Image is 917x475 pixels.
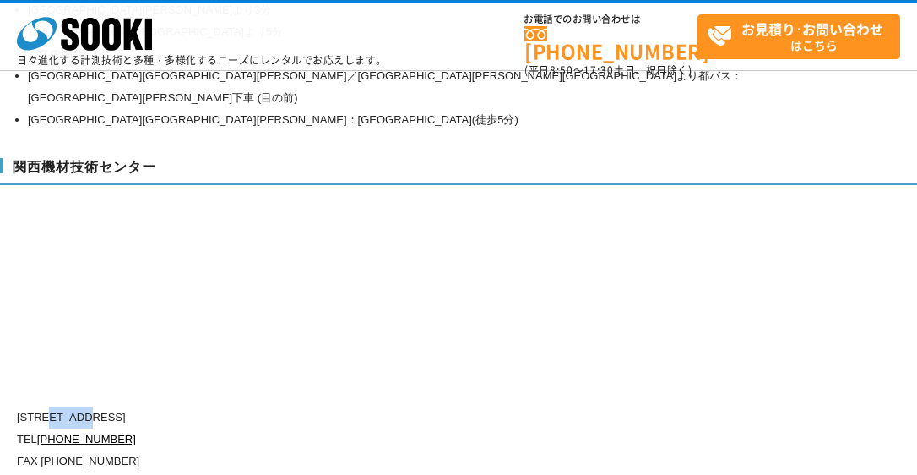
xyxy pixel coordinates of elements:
li: [GEOGRAPHIC_DATA][GEOGRAPHIC_DATA][PERSON_NAME]：[GEOGRAPHIC_DATA](徒歩5分) [28,109,827,131]
li: [GEOGRAPHIC_DATA][GEOGRAPHIC_DATA][PERSON_NAME]／[GEOGRAPHIC_DATA][PERSON_NAME][GEOGRAPHIC_DATA]より... [28,65,827,109]
p: TEL [17,429,827,450]
a: [PHONE_NUMBER] [524,26,697,61]
a: [PHONE_NUMBER] [37,433,136,445]
a: お見積り･お問い合わせはこちら [697,14,900,59]
span: お電話でのお問い合わせは [524,14,697,25]
p: FAX [PHONE_NUMBER] [17,450,827,472]
p: 日々進化する計測技術と多種・多様化するニーズにレンタルでお応えします。 [17,55,387,65]
span: はこちら [707,15,899,57]
span: (平日 ～ 土日、祝日除く) [524,63,692,78]
p: [STREET_ADDRESS] [17,407,827,429]
span: 17:30 [583,63,614,78]
strong: お見積り･お問い合わせ [741,19,883,39]
span: 8:50 [550,63,573,78]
